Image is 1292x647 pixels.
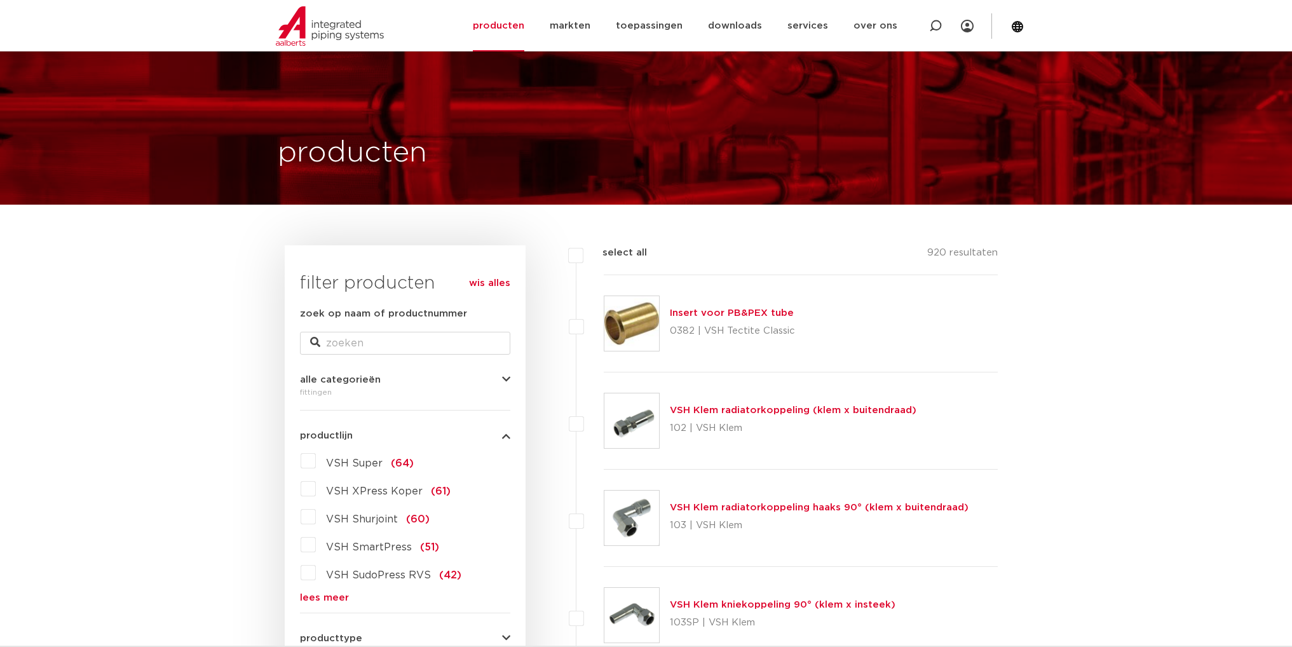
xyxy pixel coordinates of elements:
label: zoek op naam of productnummer [300,306,467,322]
img: Thumbnail for VSH Klem radiatorkoppeling (klem x buitendraad) [604,393,659,448]
span: (42) [439,570,461,580]
span: VSH XPress Koper [326,486,423,496]
a: VSH Klem radiatorkoppeling haaks 90° (klem x buitendraad) [670,503,969,512]
p: 102 | VSH Klem [670,418,916,439]
span: VSH SudoPress RVS [326,570,431,580]
p: 0382 | VSH Tectite Classic [670,321,795,341]
a: Insert voor PB&PEX tube [670,308,794,318]
input: zoeken [300,332,510,355]
h1: producten [278,133,427,174]
span: VSH Shurjoint [326,514,398,524]
p: 103 | VSH Klem [670,515,969,536]
button: alle categorieën [300,375,510,385]
p: 920 resultaten [927,245,998,265]
a: wis alles [469,276,510,291]
p: 103SP | VSH Klem [670,613,895,633]
span: alle categorieën [300,375,381,385]
img: Thumbnail for VSH Klem radiatorkoppeling haaks 90° (klem x buitendraad) [604,491,659,545]
label: select all [583,245,647,261]
a: VSH Klem radiatorkoppeling (klem x buitendraad) [670,405,916,415]
span: VSH SmartPress [326,542,412,552]
span: (60) [406,514,430,524]
span: productlijn [300,431,353,440]
span: producttype [300,634,362,643]
span: (61) [431,486,451,496]
button: producttype [300,634,510,643]
img: Thumbnail for VSH Klem kniekoppeling 90° (klem x insteek) [604,588,659,643]
div: fittingen [300,385,510,400]
a: VSH Klem kniekoppeling 90° (klem x insteek) [670,600,895,610]
a: lees meer [300,593,510,603]
img: Thumbnail for Insert voor PB&PEX tube [604,296,659,351]
span: VSH Super [326,458,383,468]
span: (64) [391,458,414,468]
button: productlijn [300,431,510,440]
span: (51) [420,542,439,552]
h3: filter producten [300,271,510,296]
